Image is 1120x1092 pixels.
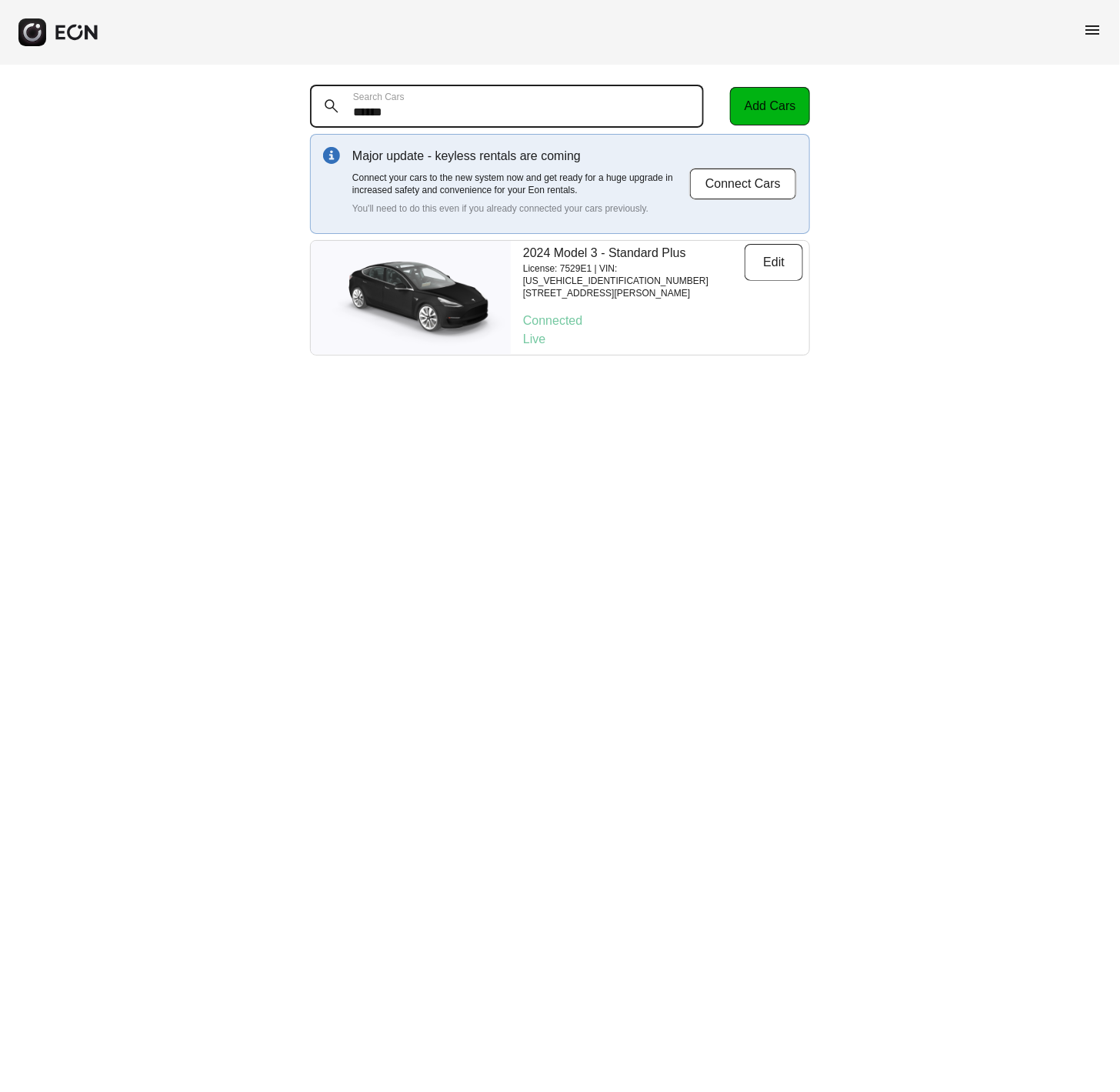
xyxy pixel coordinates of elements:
[730,87,810,125] button: Add Cars
[523,287,745,299] p: [STREET_ADDRESS][PERSON_NAME]
[311,248,511,348] img: car
[523,262,745,287] p: License: 7529E1 | VIN: [US_VEHICLE_IDENTIFICATION_NUMBER]
[689,168,797,200] button: Connect Cars
[352,172,689,196] p: Connect your cars to the new system now and get ready for a huge upgrade in increased safety and ...
[323,147,340,164] img: info
[523,244,745,262] p: 2024 Model 3 - Standard Plus
[745,244,803,281] button: Edit
[1083,21,1102,39] span: menu
[523,312,803,330] p: Connected
[353,91,405,103] label: Search Cars
[352,147,689,165] p: Major update - keyless rentals are coming
[523,330,803,349] p: Live
[352,202,689,215] p: You'll need to do this even if you already connected your cars previously.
